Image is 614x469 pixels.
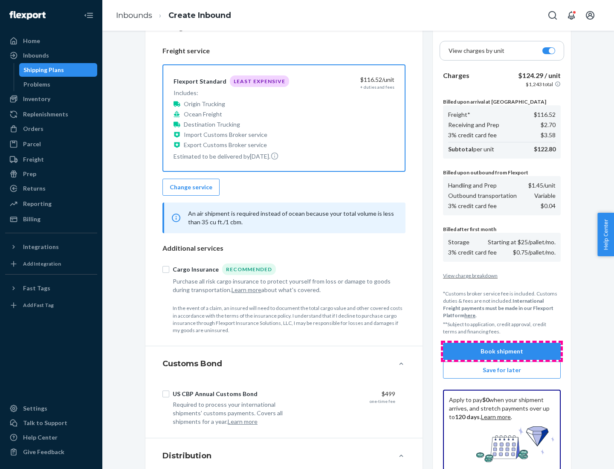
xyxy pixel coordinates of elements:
[173,265,219,274] div: Cargo Insurance
[5,122,97,136] a: Orders
[360,84,394,90] div: + duties and fees
[443,290,561,319] p: *Customs broker service fee is included. Customs duties & fees are not included.
[5,197,97,211] a: Reporting
[443,321,561,335] p: **Subject to application, credit approval, credit terms and financing fees.
[162,266,169,273] input: Cargo InsuranceRecommended
[162,46,405,56] p: Freight service
[5,34,97,48] a: Home
[526,81,553,88] p: $1,243 total
[306,75,394,84] div: $116.52 /unit
[541,121,556,129] p: $2.70
[162,243,405,253] p: Additional services
[448,145,473,153] b: Subtotal
[23,170,36,178] div: Prep
[162,358,222,369] h4: Customs Bond
[448,110,470,119] p: Freight*
[443,71,469,79] b: Charges
[582,7,599,24] button: Open account menu
[23,155,44,164] div: Freight
[19,63,98,77] a: Shipping Plans
[5,182,97,195] a: Returns
[23,433,58,442] div: Help Center
[23,301,54,309] div: Add Fast Tag
[5,92,97,106] a: Inventory
[541,131,556,139] p: $3.58
[228,417,258,426] button: Learn more
[443,298,553,318] b: International Freight payments must be made in our Flexport Platform .
[9,11,46,20] img: Flexport logo
[5,431,97,444] a: Help Center
[481,413,511,420] a: Learn more
[449,396,555,421] p: Apply to pay when your shipment arrives, and stretch payments over up to . .
[174,152,289,161] p: Estimated to be delivered by [DATE] .
[23,200,52,208] div: Reporting
[5,416,97,430] a: Talk to Support
[5,445,97,459] button: Give Feedback
[173,304,405,334] p: In the event of a claim, an insured will need to document the total cargo value and other covered...
[23,80,50,89] div: Problems
[5,240,97,254] button: Integrations
[443,169,561,176] p: Billed upon outbound from Flexport
[184,110,222,119] p: Ocean Freight
[528,181,556,190] p: $1.45 /unit
[23,215,41,223] div: Billing
[563,7,580,24] button: Open notifications
[534,191,556,200] p: Variable
[448,181,497,190] p: Handling and Prep
[455,413,480,420] b: 120 days
[173,390,258,398] div: US CBP Annual Customs Bond
[23,284,50,292] div: Fast Tags
[23,51,49,60] div: Inbounds
[5,137,97,151] a: Parcel
[370,398,395,404] div: one-time fee
[184,141,267,149] p: Export Customs Broker service
[222,263,276,275] div: Recommended
[448,202,497,210] p: 3% credit card fee
[448,145,494,153] p: per unit
[23,448,64,456] div: Give Feedback
[162,450,211,461] h4: Distribution
[443,226,561,233] p: Billed after first month
[448,191,517,200] p: Outbound transportation
[19,78,98,91] a: Problems
[488,238,556,246] p: Starting at $25/pallet/mo.
[23,66,64,74] div: Shipping Plans
[5,49,97,62] a: Inbounds
[448,238,469,246] p: Storage
[448,121,499,129] p: Receiving and Prep
[23,184,46,193] div: Returns
[23,419,67,427] div: Talk to Support
[5,167,97,181] a: Prep
[5,402,97,415] a: Settings
[23,404,47,413] div: Settings
[534,145,556,153] p: $122.80
[443,98,561,105] p: Billed upon arrival at [GEOGRAPHIC_DATA]
[541,202,556,210] p: $0.04
[482,396,489,403] b: $0
[448,131,497,139] p: 3% credit card fee
[116,11,152,20] a: Inbounds
[23,140,41,148] div: Parcel
[184,120,240,129] p: Destination Trucking
[23,95,50,103] div: Inventory
[307,390,395,398] div: $499
[5,281,97,295] button: Fast Tags
[534,110,556,119] p: $116.52
[162,391,169,397] input: US CBP Annual Customs Bond
[5,153,97,166] a: Freight
[230,75,289,87] div: Least Expensive
[5,298,97,312] a: Add Fast Tag
[5,212,97,226] a: Billing
[443,272,561,279] button: View charge breakdown
[449,46,504,55] p: View charges by unit
[23,243,59,251] div: Integrations
[23,37,40,45] div: Home
[23,110,68,119] div: Replenishments
[443,343,561,360] button: Book shipment
[597,213,614,256] button: Help Center
[5,107,97,121] a: Replenishments
[5,257,97,271] a: Add Integration
[174,77,226,86] div: Flexport Standard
